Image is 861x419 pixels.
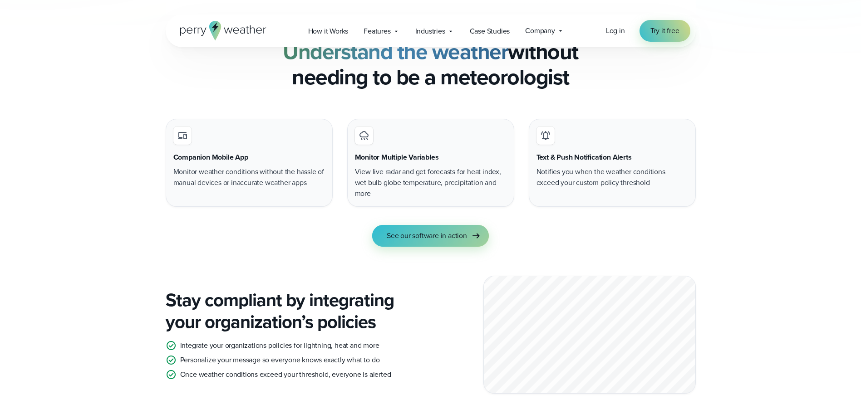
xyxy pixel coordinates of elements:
[180,355,380,365] p: Personalize your message so everyone knows exactly what to do
[606,25,625,36] a: Log in
[470,26,510,37] span: Case Studies
[364,26,390,37] span: Features
[650,25,679,36] span: Try it free
[308,26,349,37] span: How it Works
[372,225,489,247] a: See our software in action
[355,152,439,163] h3: Monitor Multiple Variables
[387,230,467,241] span: See our software in action
[415,26,445,37] span: Industries
[300,22,356,40] a: How it Works
[166,289,423,333] h3: Stay compliant by integrating your organization’s policies
[283,35,508,68] strong: Understand the weather
[355,166,507,199] p: View live radar and get forecasts for heat index, wet bulb globe temperature, precipitation and more
[536,166,688,188] p: Notifies you when the weather conditions exceed your custom policy threshold
[173,166,325,188] p: Monitor weather conditions without the hassle of manual devices or inaccurate weather apps
[536,152,632,163] h3: Text & Push Notification Alerts
[640,20,690,42] a: Try it free
[173,152,248,163] h3: Companion Mobile App
[180,369,391,380] p: Once weather conditions exceed your threshold, everyone is alerted
[166,39,696,90] h2: without needing to be a meteorologist
[462,22,518,40] a: Case Studies
[180,340,379,351] p: Integrate your organizations policies for lightning, heat and more
[525,25,555,36] span: Company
